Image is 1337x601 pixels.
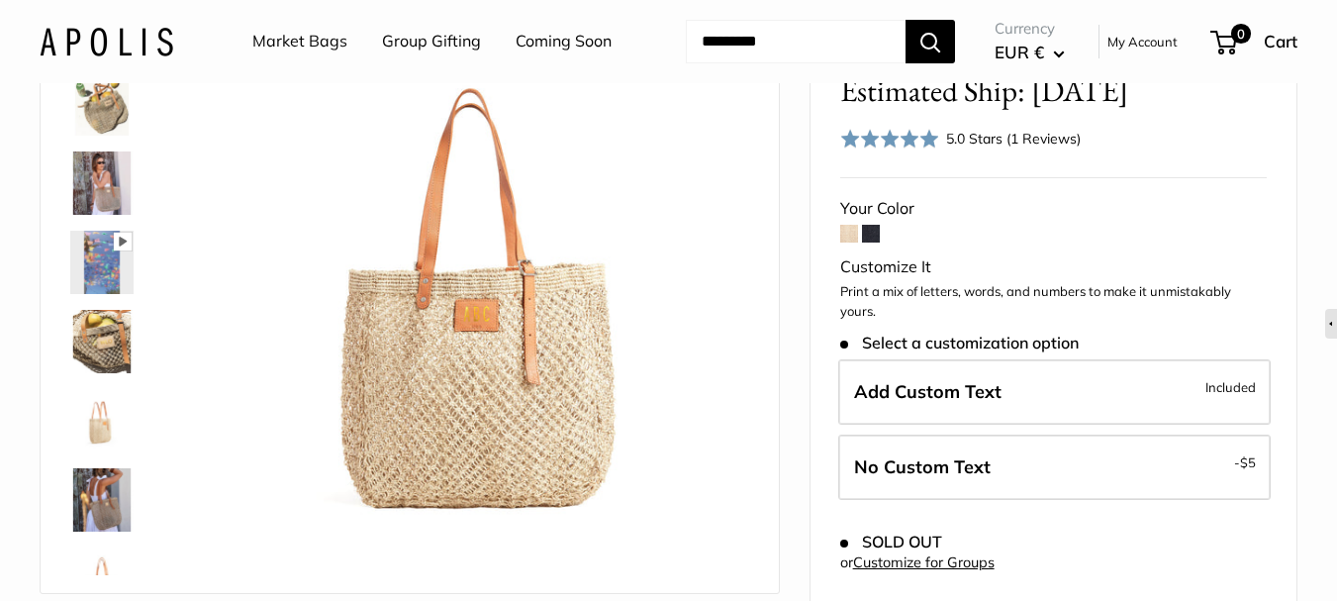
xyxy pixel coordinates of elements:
[840,550,995,576] div: or
[70,310,134,373] img: Mercado Woven in Natural | Estimated Ship: Oct. 19th
[838,435,1271,500] label: Leave Blank
[840,194,1267,224] div: Your Color
[840,252,1267,282] div: Customize It
[1107,30,1178,53] a: My Account
[840,124,1082,152] div: 5.0 Stars (1 Reviews)
[995,42,1044,62] span: EUR €
[516,27,612,56] a: Coming Soon
[840,282,1267,321] p: Print a mix of letters, words, and numbers to make it unmistakably yours.
[66,148,138,219] a: Mercado Woven in Natural | Estimated Ship: Oct. 19th
[995,15,1065,43] span: Currency
[1231,24,1251,44] span: 0
[252,27,347,56] a: Market Bags
[838,359,1271,425] label: Add Custom Text
[70,151,134,215] img: Mercado Woven in Natural | Estimated Ship: Oct. 19th
[40,27,173,55] img: Apolis
[70,389,134,452] img: Mercado Woven in Natural | Estimated Ship: Oct. 19th
[66,385,138,456] a: Mercado Woven in Natural | Estimated Ship: Oct. 19th
[382,27,481,56] a: Group Gifting
[1205,375,1256,399] span: Included
[946,128,1081,150] div: 5.0 Stars (1 Reviews)
[854,455,991,478] span: No Custom Text
[66,464,138,536] a: Mercado Woven in Natural | Estimated Ship: Oct. 19th
[1240,454,1256,470] span: $5
[854,380,1002,403] span: Add Custom Text
[66,68,138,140] a: Mercado Woven in Natural | Estimated Ship: Oct. 19th
[840,334,1079,352] span: Select a customization option
[1264,31,1297,51] span: Cart
[840,533,942,551] span: SOLD OUT
[1212,26,1297,57] a: 0 Cart
[70,231,134,294] img: Mercado Woven in Natural | Estimated Ship: Oct. 19th
[906,20,955,63] button: Search
[1234,451,1256,474] span: -
[995,37,1065,68] button: EUR €
[853,553,995,571] a: Customize for Groups
[70,72,134,136] img: Mercado Woven in Natural | Estimated Ship: Oct. 19th
[70,468,134,532] img: Mercado Woven in Natural | Estimated Ship: Oct. 19th
[66,306,138,377] a: Mercado Woven in Natural | Estimated Ship: Oct. 19th
[66,227,138,298] a: Mercado Woven in Natural | Estimated Ship: Oct. 19th
[686,20,906,63] input: Search...
[16,526,212,585] iframe: Sign Up via Text for Offers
